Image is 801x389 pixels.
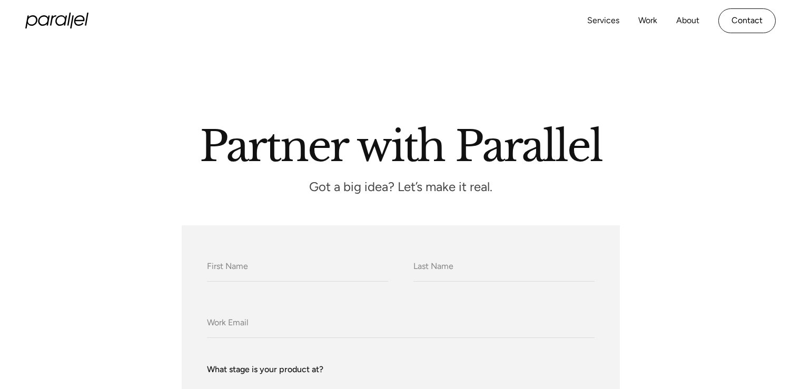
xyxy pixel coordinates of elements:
input: Last Name [413,253,595,282]
a: Work [638,13,657,28]
h2: Partner with Parallel [101,126,701,162]
input: Work Email [207,309,595,338]
a: Contact [718,8,776,33]
p: Got a big idea? Let’s make it real. [243,183,559,192]
a: About [676,13,699,28]
a: home [25,13,88,28]
label: What stage is your product at? [207,363,595,376]
a: Services [587,13,619,28]
input: First Name [207,253,388,282]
